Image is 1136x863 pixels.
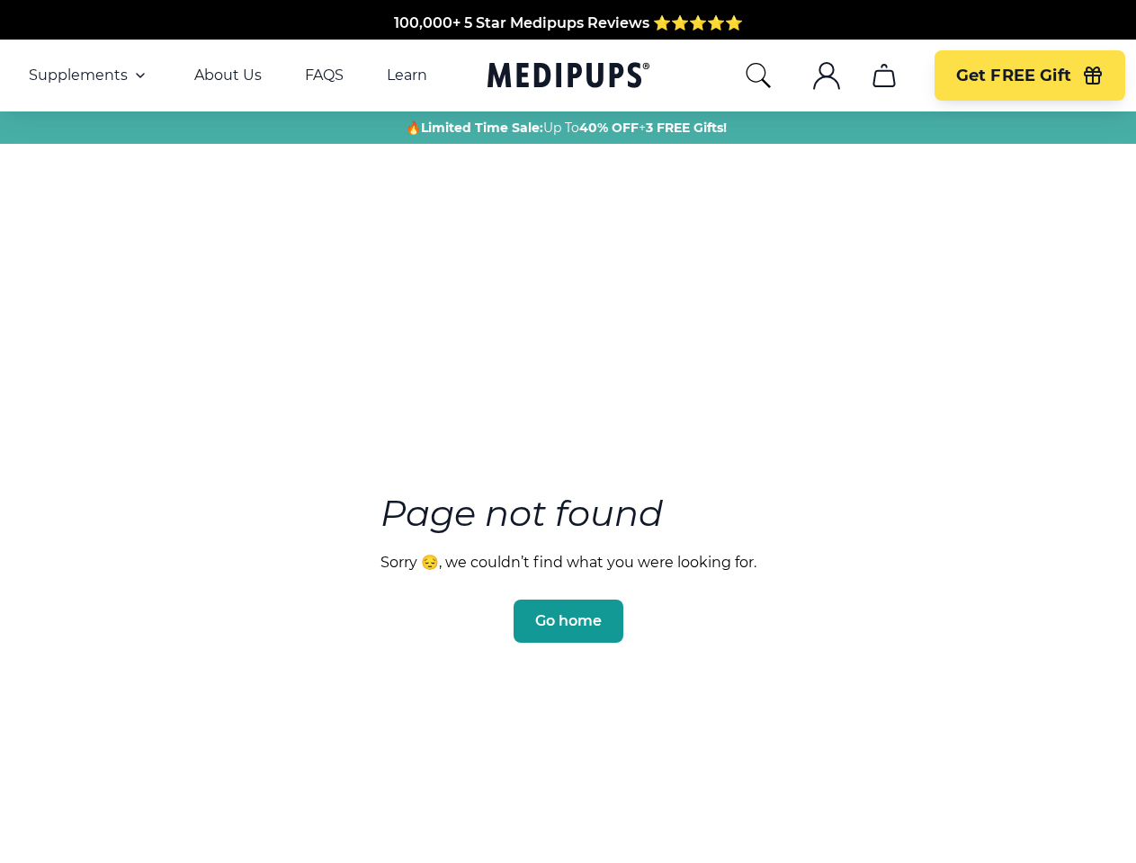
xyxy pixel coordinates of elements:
span: Go home [535,612,602,630]
button: search [744,61,773,90]
span: 🔥 Up To + [406,119,727,137]
p: Sorry 😔, we couldn’t find what you were looking for. [380,554,756,571]
button: Supplements [29,65,151,86]
a: FAQS [305,67,344,85]
span: 100,000+ 5 Star Medipups Reviews ⭐️⭐️⭐️⭐️⭐️ [394,14,743,31]
button: cart [863,54,906,97]
button: Go home [514,600,623,643]
span: Made In The [GEOGRAPHIC_DATA] from domestic & globally sourced ingredients [269,36,867,53]
a: Medipups [487,58,649,95]
span: Get FREE Gift [956,66,1071,86]
h3: Page not found [380,487,756,539]
button: account [805,54,848,97]
a: About Us [194,67,262,85]
span: Supplements [29,67,128,85]
a: Learn [387,67,427,85]
button: Get FREE Gift [935,50,1125,101]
